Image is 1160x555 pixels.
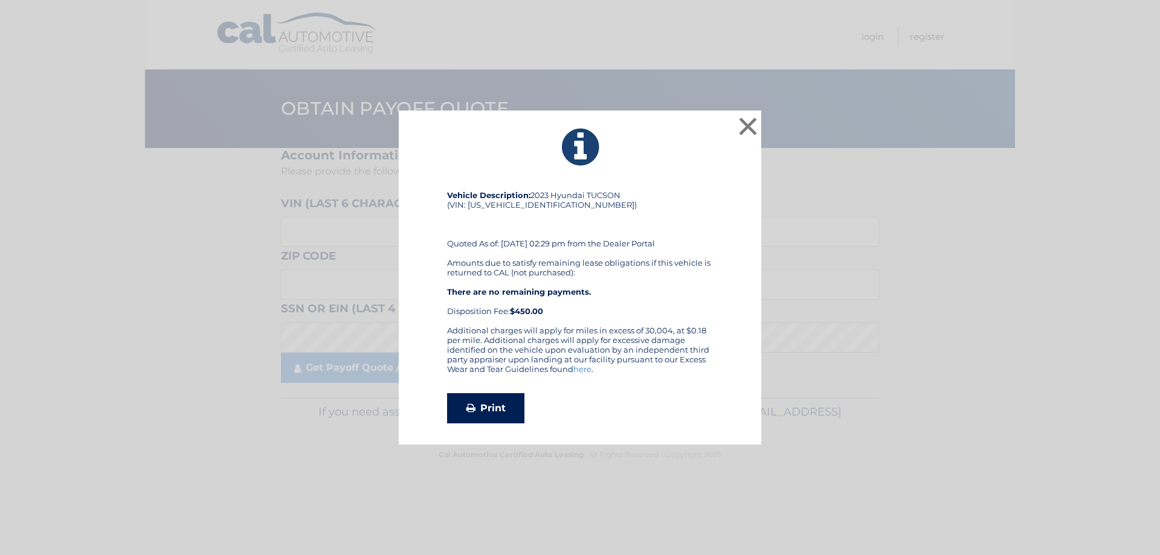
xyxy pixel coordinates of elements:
strong: $450.00 [510,306,543,316]
button: × [736,114,760,138]
strong: There are no remaining payments. [447,287,591,297]
a: Print [447,393,524,423]
div: 2023 Hyundai TUCSON (VIN: [US_VEHICLE_IDENTIFICATION_NUMBER]) Quoted As of: [DATE] 02:29 pm from ... [447,190,713,326]
a: here [573,364,591,374]
strong: Vehicle Description: [447,190,530,200]
div: Additional charges will apply for miles in excess of 30,004, at $0.18 per mile. Additional charge... [447,326,713,383]
div: Amounts due to satisfy remaining lease obligations if this vehicle is returned to CAL (not purcha... [447,258,713,316]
